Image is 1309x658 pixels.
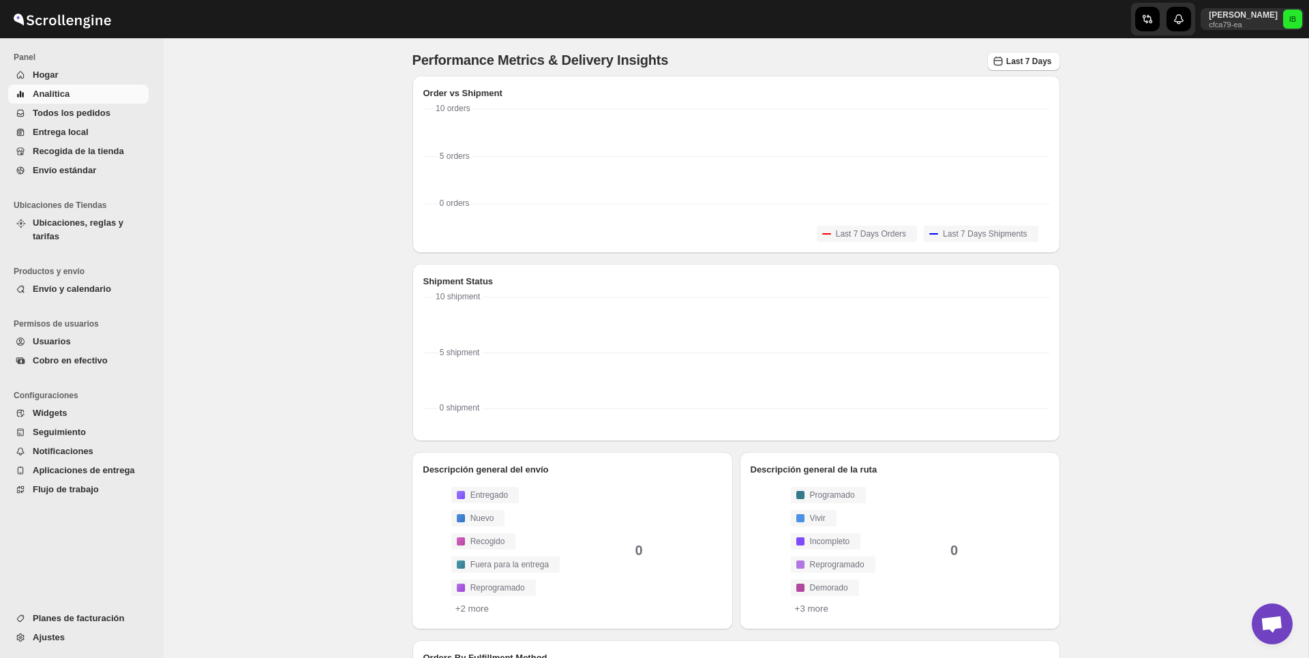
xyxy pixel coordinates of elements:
[33,127,89,137] span: Entrega local
[1201,8,1304,30] button: User menu
[14,52,154,63] span: Panel
[810,490,855,500] span: Programado
[33,108,110,118] span: Todos los pedidos
[8,628,149,647] button: Ajustes
[810,559,864,570] span: Reprogramado
[8,213,149,246] button: Ubicaciones, reglas y tarifas
[33,632,65,642] span: Ajustes
[791,510,837,526] button: Vivir
[810,513,826,524] span: Vivir
[751,463,1049,477] h2: Descripción general de la ruta
[1209,10,1278,20] p: [PERSON_NAME]
[14,318,154,329] span: Permisos de usuarios
[8,85,149,104] button: Analítica
[33,284,111,294] span: Envío y calendario
[791,580,859,596] button: Demorado
[1209,20,1278,29] p: cfca79-ea
[8,442,149,461] button: Notificaciones
[470,582,525,593] span: Reprogramado
[1252,603,1293,644] a: Open chat
[423,275,1049,288] h2: Shipment Status
[33,89,70,99] span: Analítica
[439,198,469,208] text: 0 orders
[791,603,832,614] button: +3 more
[1006,57,1052,66] span: Last 7 Days
[8,65,149,85] button: Hogar
[33,218,123,241] span: Ubicaciones, reglas y tarifas
[423,106,1049,215] svg: No Data Here Yet
[791,533,861,550] button: Incompleto
[33,70,59,80] span: Hogar
[439,151,469,161] text: 5 orders
[451,580,536,596] button: Reprogramado
[33,165,96,175] span: Envío estándar
[1289,15,1297,23] text: IB
[470,559,549,570] span: Fuera para la entrega
[436,104,470,113] text: 10 orders
[423,463,721,477] h2: Descripción general del envío
[810,582,848,593] span: Demorado
[33,446,93,456] span: Notificaciones
[33,484,99,494] span: Flujo de trabajo
[943,228,1027,239] span: Last 7 Days Shipments
[8,461,149,480] button: Aplicaciones de entrega
[14,390,154,401] span: Configuraciones
[33,408,67,418] span: Widgets
[8,480,149,499] button: Flujo de trabajo
[924,226,1038,242] button: Last 7 Days Shipments
[33,465,135,475] span: Aplicaciones de entrega
[439,403,479,413] text: 0 shipment
[8,351,149,370] button: Cobro en efectivo
[451,487,519,503] button: Entregado
[8,332,149,351] button: Usuarios
[14,266,154,277] span: Productos y envío
[8,609,149,628] button: Planes de facturación
[436,292,481,301] text: 10 shipment
[8,423,149,442] button: Seguimiento
[14,200,154,211] span: Ubicaciones de Tiendas
[791,487,866,503] button: Programado
[33,613,124,623] span: Planes de facturación
[11,2,113,36] img: ScrollEngine
[8,280,149,299] button: Envío y calendario
[439,348,479,357] text: 5 shipment
[817,226,917,242] button: Last 7 Days Orders
[33,355,108,365] span: Cobro en efectivo
[8,104,149,123] button: Todos los pedidos
[423,294,1049,419] svg: No Data Here Yet
[470,513,494,524] span: Nuevo
[33,427,86,437] span: Seguimiento
[1283,10,1302,29] span: Isabel Blanco
[33,336,71,346] span: Usuarios
[451,556,560,573] button: Fuera para la entrega
[423,87,1049,100] h2: Order vs Shipment
[33,146,124,156] span: Recogida de la tienda
[451,510,505,526] button: Nuevo
[987,52,1060,71] button: Last 7 Days
[810,536,850,547] span: Incompleto
[470,490,508,500] span: Entregado
[451,603,493,614] button: +2 more
[8,404,149,423] button: Widgets
[470,536,505,547] span: Recogido
[451,533,516,550] button: Recogido
[836,228,906,239] span: Last 7 Days Orders
[791,556,875,573] button: Reprogramado
[412,52,669,72] p: Performance Metrics & Delivery Insights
